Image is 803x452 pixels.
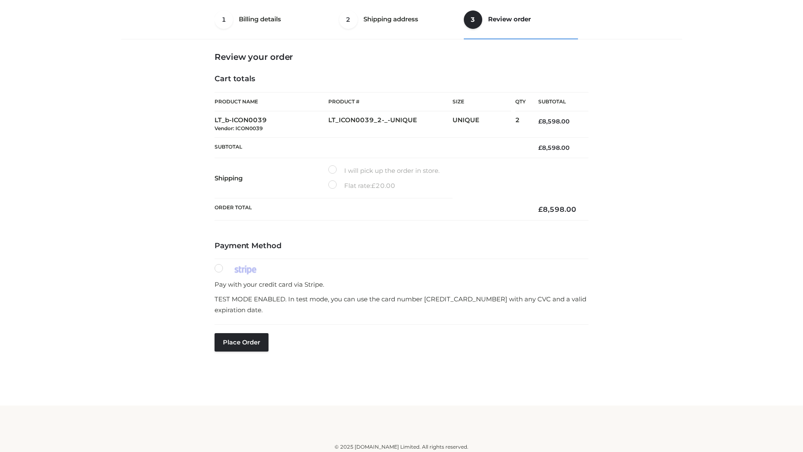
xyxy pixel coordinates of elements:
[215,74,588,84] h4: Cart totals
[215,198,526,221] th: Order Total
[453,92,511,111] th: Size
[453,111,515,138] td: UNIQUE
[215,125,263,131] small: Vendor: ICON0039
[215,92,328,111] th: Product Name
[371,182,376,190] span: £
[371,182,395,190] bdi: 20.00
[215,294,588,315] p: TEST MODE ENABLED. In test mode, you can use the card number [CREDIT_CARD_NUMBER] with any CVC an...
[538,205,543,213] span: £
[538,144,570,152] bdi: 8,598.00
[328,180,395,191] label: Flat rate:
[328,165,440,176] label: I will pick up the order in store.
[124,443,679,451] div: © 2025 [DOMAIN_NAME] Limited. All rights reserved.
[215,137,526,158] th: Subtotal
[215,52,588,62] h3: Review your order
[215,279,588,290] p: Pay with your credit card via Stripe.
[215,111,328,138] td: LT_b-ICON0039
[215,333,269,352] button: Place order
[538,205,576,213] bdi: 8,598.00
[538,118,570,125] bdi: 8,598.00
[515,111,526,138] td: 2
[215,241,588,251] h4: Payment Method
[328,92,453,111] th: Product #
[538,118,542,125] span: £
[328,111,453,138] td: LT_ICON0039_2-_-UNIQUE
[538,144,542,152] span: £
[515,92,526,111] th: Qty
[526,92,588,111] th: Subtotal
[215,158,328,198] th: Shipping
